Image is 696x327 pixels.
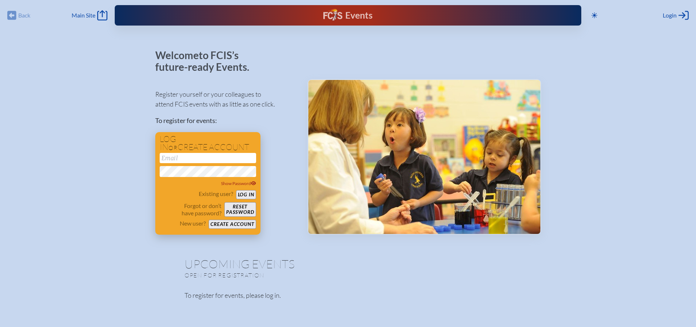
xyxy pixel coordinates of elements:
span: Login [663,12,677,19]
button: Resetpassword [224,202,256,217]
p: To register for events, please log in. [185,291,512,300]
span: Main Site [72,12,95,19]
p: Forgot or don’t have password? [160,202,222,217]
span: Show Password [221,181,256,186]
p: Existing user? [199,190,233,197]
span: or [168,144,178,151]
p: Welcome to FCIS’s future-ready Events. [155,50,258,73]
button: Log in [236,190,256,199]
p: Open for registration [185,272,377,279]
button: Create account [209,220,256,229]
p: To register for events: [155,116,296,126]
p: Register yourself or your colleagues to attend FCIS events with as little as one click. [155,89,296,109]
h1: Upcoming Events [185,258,512,270]
a: Main Site [72,10,107,20]
img: Events [308,80,540,234]
h1: Log in create account [160,135,256,151]
div: FCIS Events — Future ready [243,9,453,22]
input: Email [160,153,256,163]
p: New user? [180,220,206,227]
